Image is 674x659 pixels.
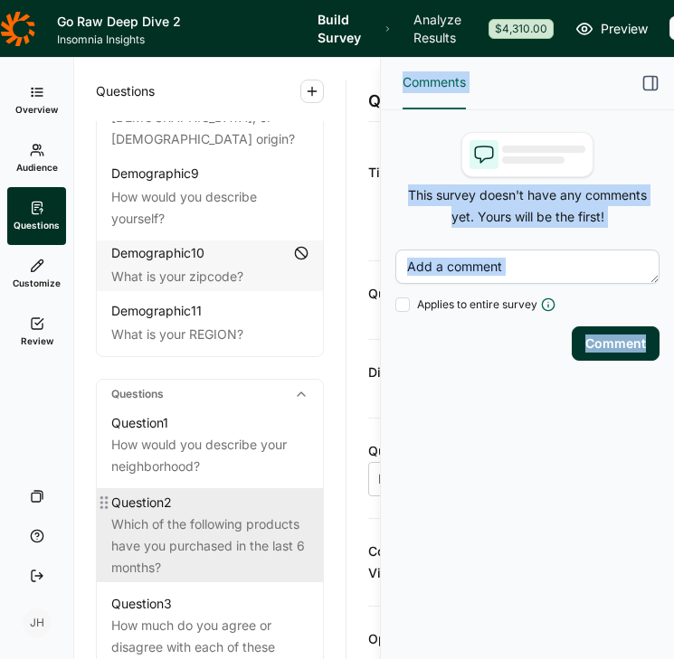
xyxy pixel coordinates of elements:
[111,302,202,320] div: Demographic 11
[368,89,453,114] span: Question 11
[368,162,569,184] div: Title
[368,440,569,462] div: Question Type
[575,18,648,40] a: Preview
[111,266,309,287] div: What is your zipcode?
[7,245,66,303] a: Customize
[57,33,296,47] span: Insomnia Insights
[489,19,554,39] div: $4,310.00
[368,283,569,305] div: Question Label
[23,608,52,637] div: JH
[7,129,66,187] a: Audience
[96,80,155,102] span: Questions
[417,297,537,312] span: Applies to entire survey
[111,165,199,183] div: Demographic 9
[7,71,66,129] a: Overview
[57,11,296,33] h1: Go Raw Deep Dive 2
[111,513,309,579] div: Which of the following products have you purchased in the last 6 months?
[14,219,60,231] span: Questions
[7,303,66,361] a: Review
[111,434,309,477] div: How would you describe your neighborhood?
[572,326,660,361] button: Comment
[111,492,172,513] div: Question 2
[7,187,66,245] a: Questions
[21,334,53,347] span: Review
[15,103,58,116] span: Overview
[403,71,466,93] span: Comments
[601,18,648,40] span: Preview
[395,184,660,228] p: This survey doesn't have any comments yet. Yours will be the first!
[111,186,309,230] div: How would you describe yourself?
[111,412,168,434] div: Question 1
[13,277,61,289] span: Customize
[111,593,172,615] div: Question 3
[111,244,204,262] div: Demographic 10
[368,362,569,383] div: Directions
[403,57,466,109] button: Comments
[97,488,323,582] a: Question2Which of the following products have you purchased in the last 6 months?
[111,324,309,345] div: What is your REGION?
[368,541,569,584] div: Concept Image or Video
[97,380,323,409] div: Questions
[16,161,58,174] span: Audience
[97,409,323,481] a: Question1How would you describe your neighborhood?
